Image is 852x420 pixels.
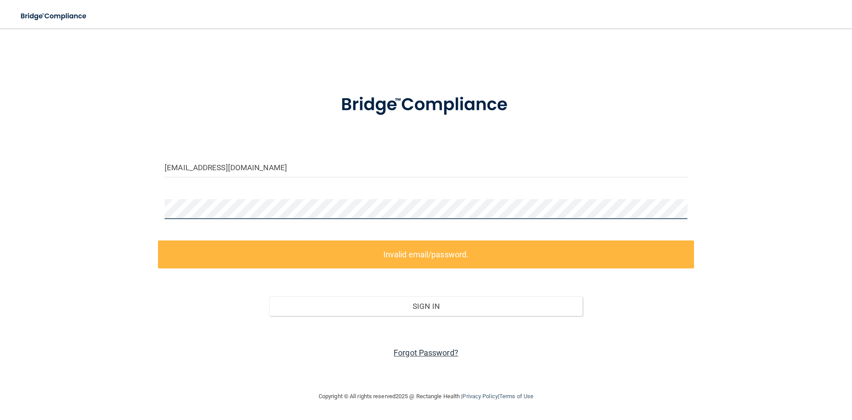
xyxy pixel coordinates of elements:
[264,382,588,411] div: Copyright © All rights reserved 2025 @ Rectangle Health | |
[165,157,687,177] input: Email
[158,240,694,268] label: Invalid email/password.
[13,7,95,25] img: bridge_compliance_login_screen.278c3ca4.svg
[462,393,497,400] a: Privacy Policy
[323,82,529,128] img: bridge_compliance_login_screen.278c3ca4.svg
[269,296,583,316] button: Sign In
[499,393,533,400] a: Terms of Use
[394,348,458,357] a: Forgot Password?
